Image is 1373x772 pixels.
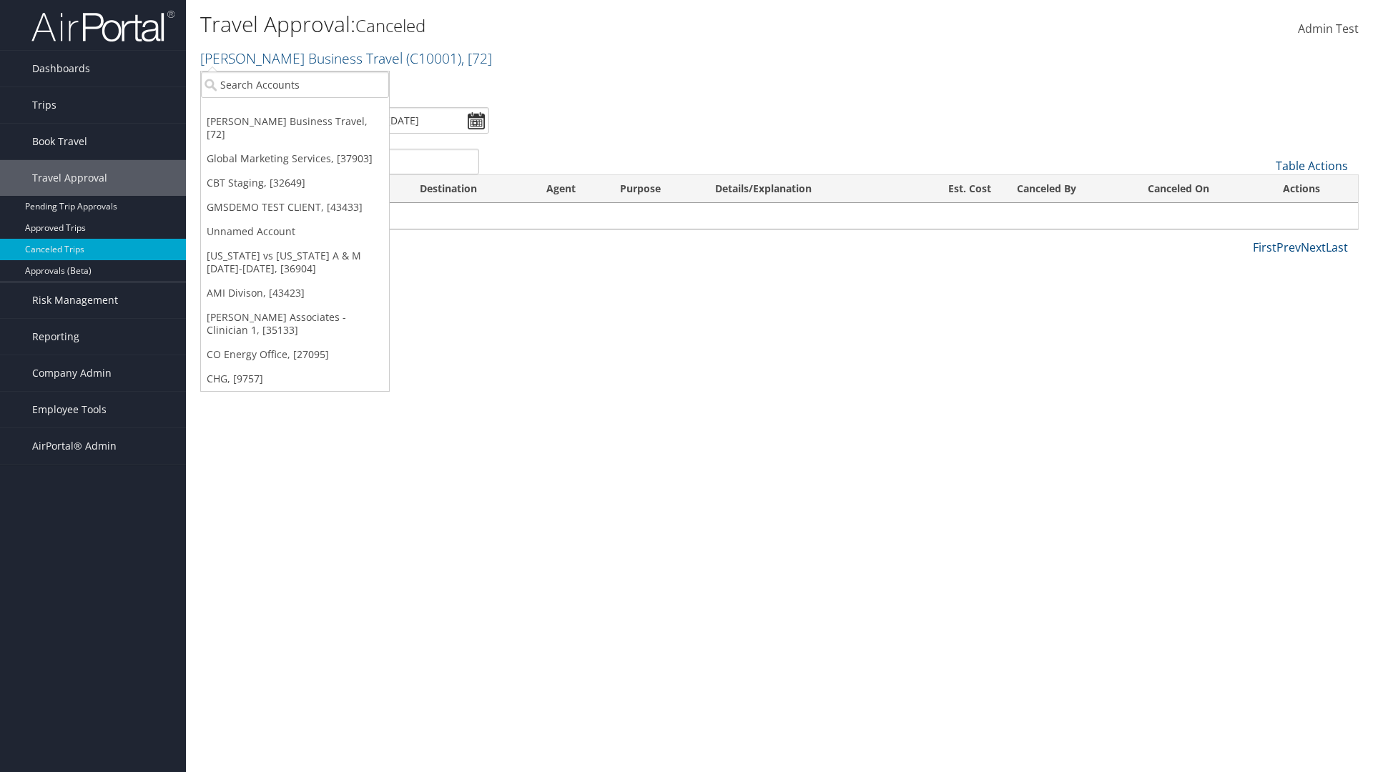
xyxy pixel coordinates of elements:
[32,124,87,159] span: Book Travel
[31,9,174,43] img: airportal-logo.png
[32,282,118,318] span: Risk Management
[201,171,389,195] a: CBT Staging, [32649]
[201,367,389,391] a: CHG, [9757]
[607,175,702,203] th: Purpose
[1298,21,1359,36] span: Admin Test
[1276,158,1348,174] a: Table Actions
[201,109,389,147] a: [PERSON_NAME] Business Travel, [72]
[1270,175,1358,203] th: Actions
[1326,239,1348,255] a: Last
[702,175,905,203] th: Details/Explanation
[461,49,492,68] span: , [ 72 ]
[1298,7,1359,51] a: Admin Test
[201,219,389,244] a: Unnamed Account
[355,14,425,37] small: Canceled
[32,51,90,86] span: Dashboards
[201,147,389,171] a: Global Marketing Services, [37903]
[533,175,607,203] th: Agent
[905,175,1004,203] th: Est. Cost: activate to sort column ascending
[201,203,1358,229] td: No data available in table
[32,392,107,427] span: Employee Tools
[200,9,973,39] h1: Travel Approval:
[201,281,389,305] a: AMI Divison, [43423]
[1253,239,1276,255] a: First
[407,175,533,203] th: Destination: activate to sort column ascending
[1135,175,1269,203] th: Canceled On: activate to sort column ascending
[339,107,489,134] input: [DATE] - [DATE]
[201,305,389,342] a: [PERSON_NAME] Associates - Clinician 1, [35133]
[1004,175,1135,203] th: Canceled By: activate to sort column ascending
[201,244,389,281] a: [US_STATE] vs [US_STATE] A & M [DATE]-[DATE], [36904]
[32,428,117,464] span: AirPortal® Admin
[1301,239,1326,255] a: Next
[32,87,56,123] span: Trips
[32,355,112,391] span: Company Admin
[201,195,389,219] a: GMSDEMO TEST CLIENT, [43433]
[406,49,461,68] span: ( C10001 )
[32,160,107,196] span: Travel Approval
[200,49,492,68] a: [PERSON_NAME] Business Travel
[201,342,389,367] a: CO Energy Office, [27095]
[200,75,973,94] p: Filter:
[1276,239,1301,255] a: Prev
[201,71,389,98] input: Search Accounts
[32,319,79,355] span: Reporting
